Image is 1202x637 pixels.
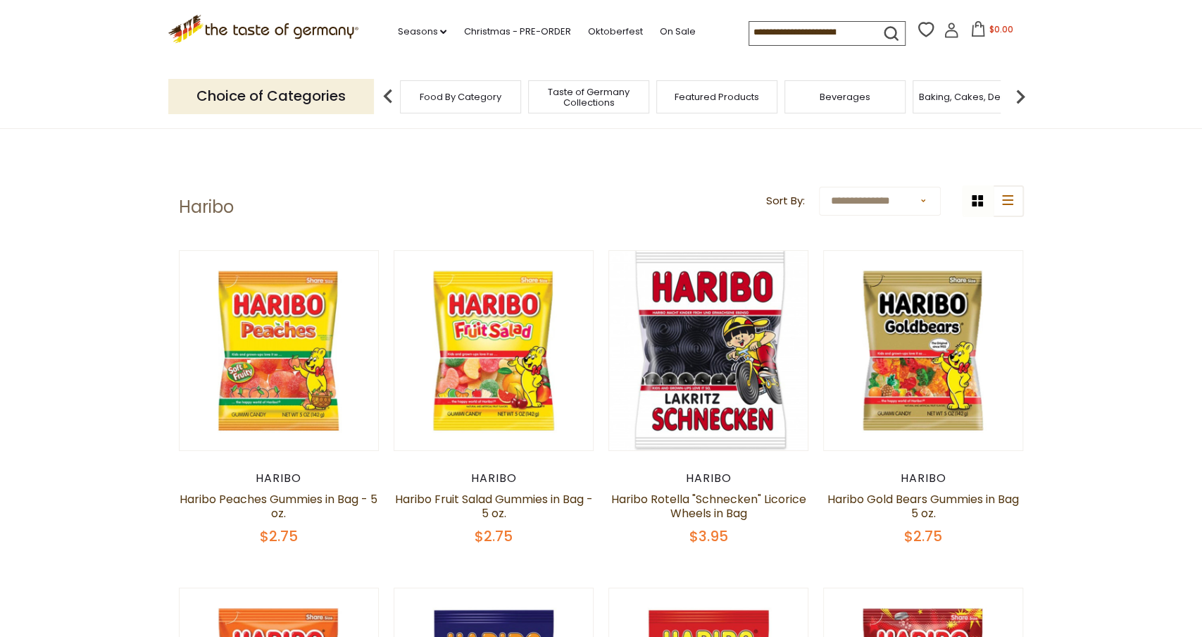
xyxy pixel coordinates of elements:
a: Christmas - PRE-ORDER [463,24,570,39]
img: Haribo [180,251,379,450]
div: Haribo [394,471,594,486]
div: Haribo [608,471,809,486]
h1: Haribo [179,197,234,218]
img: Haribo [609,251,808,450]
a: Haribo Fruit Salad Gummies in Bag - 5 oz. [394,491,592,521]
img: next arrow [1006,82,1034,111]
a: Food By Category [420,92,501,102]
img: previous arrow [374,82,402,111]
span: $0.00 [989,23,1013,35]
span: $2.75 [475,526,513,546]
span: $2.75 [260,526,298,546]
p: Choice of Categories [168,79,374,113]
div: Haribo [179,471,380,486]
a: Taste of Germany Collections [532,87,645,108]
span: $2.75 [904,526,942,546]
button: $0.00 [962,21,1022,42]
a: Haribo Peaches Gummies in Bag - 5 oz. [180,491,377,521]
span: $3.95 [689,526,728,546]
a: Oktoberfest [587,24,642,39]
a: On Sale [659,24,695,39]
a: Featured Products [675,92,759,102]
a: Haribo Rotella "Schnecken" Licorice Wheels in Bag [611,491,806,521]
a: Baking, Cakes, Desserts [919,92,1028,102]
label: Sort By: [766,192,805,210]
img: Haribo [394,251,594,450]
img: Haribo [824,251,1023,450]
div: Haribo [823,471,1024,486]
a: Beverages [820,92,870,102]
a: Seasons [397,24,446,39]
a: Haribo Gold Bears Gummies in Bag 5 oz. [827,491,1019,521]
